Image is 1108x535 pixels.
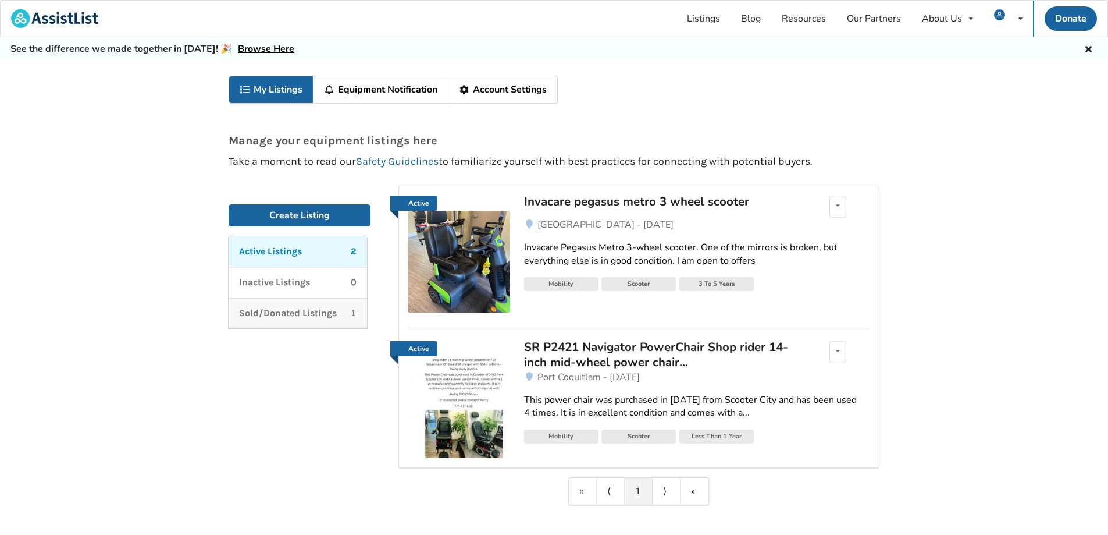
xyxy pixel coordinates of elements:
[771,1,836,37] a: Resources
[524,194,796,209] div: Invacare pegasus metro 3 wheel scooter
[524,218,870,232] a: [GEOGRAPHIC_DATA] - [DATE]
[239,245,302,258] p: Active Listings
[625,478,653,505] a: 1
[601,277,676,291] div: Scooter
[238,42,294,55] a: Browse Here
[524,277,870,294] a: MobilityScooter3 To 5 Years
[229,156,879,167] p: Take a moment to read our to familiarize yourself with best practices for connecting with potenti...
[537,218,674,231] span: [GEOGRAPHIC_DATA] - [DATE]
[11,9,98,28] img: assistlist-logo
[524,277,598,291] div: Mobility
[351,276,357,289] p: 0
[390,196,437,211] a: Active
[524,241,870,268] div: Invacare Pegasus Metro 3-wheel scooter. One of the mirrors is broken, but everything else is in g...
[676,1,731,37] a: Listings
[229,134,879,147] p: Manage your equipment listings here
[408,341,510,458] a: Active
[653,478,681,505] a: Next item
[524,339,796,370] div: SR P2421 Navigator PowerChair Shop rider 14-inch mid-wheel power chair...
[679,430,754,444] div: Less Than 1 Year
[524,232,870,277] a: Invacare Pegasus Metro 3-wheel scooter. One of the mirrors is broken, but everything else is in g...
[448,76,558,103] a: Account Settings
[356,155,439,168] a: Safety Guidelines
[731,1,771,37] a: Blog
[229,204,370,226] a: Create Listing
[1045,6,1097,31] a: Donate
[537,371,640,384] span: Port Coquitlam - [DATE]
[922,14,962,23] div: About Us
[524,370,870,384] a: Port Coquitlam - [DATE]
[524,394,870,420] div: This power chair was purchased in [DATE] from Scooter City and has been used 4 times. It is in ex...
[569,478,597,505] a: First item
[836,1,911,37] a: Our Partners
[408,196,510,313] a: Active
[524,384,870,430] a: This power chair was purchased in [DATE] from Scooter City and has been used 4 times. It is in ex...
[10,43,294,55] h5: See the difference we made together in [DATE]! 🎉
[524,429,870,447] a: MobilityScooterLess Than 1 Year
[351,307,357,320] p: 1
[408,211,510,313] img: mobility-invacare pegasus metro 3 wheel scooter
[313,76,448,103] a: Equipment Notification
[239,307,337,320] p: Sold/Donated Listings
[229,76,313,103] a: My Listings
[408,356,510,458] img: mobility-sr p2421 navigator powerchair shop rider 14-inch mid-wheel power chair-full suspension-o...
[524,341,796,370] a: SR P2421 Navigator PowerChair Shop rider 14-inch mid-wheel power chair...
[568,477,709,505] div: Pagination Navigation
[524,196,796,218] a: Invacare pegasus metro 3 wheel scooter
[681,478,708,505] a: Last item
[994,9,1005,20] img: user icon
[351,245,357,258] p: 2
[390,341,437,356] a: Active
[597,478,625,505] a: Previous item
[524,430,598,444] div: Mobility
[239,276,310,289] p: Inactive Listings
[601,430,676,444] div: Scooter
[679,277,754,291] div: 3 To 5 Years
